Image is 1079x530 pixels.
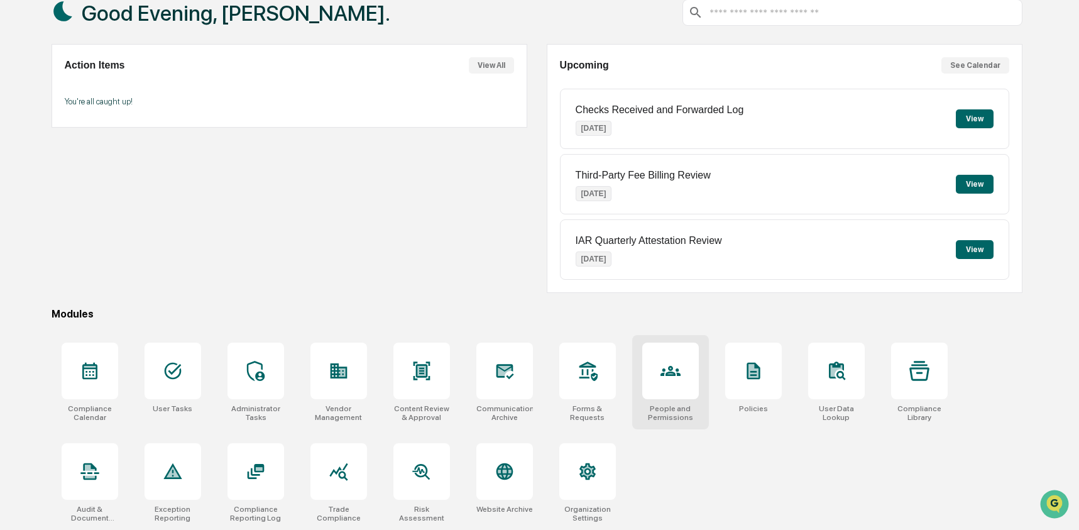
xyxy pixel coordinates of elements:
h2: Action Items [65,60,125,71]
div: Forms & Requests [559,404,616,422]
div: Organization Settings [559,505,616,522]
button: View All [469,57,514,74]
p: [DATE] [576,121,612,136]
p: IAR Quarterly Attestation Review [576,235,722,246]
div: People and Permissions [642,404,699,422]
div: Website Archive [476,505,533,514]
button: See Calendar [941,57,1009,74]
p: Third-Party Fee Billing Review [576,170,711,181]
div: Communications Archive [476,404,533,422]
h2: Upcoming [560,60,609,71]
div: User Tasks [153,404,192,413]
button: View [956,175,994,194]
h1: Good Evening, [PERSON_NAME]. [82,1,390,26]
a: 🗄️Attestations [86,153,161,176]
a: Powered byPylon [89,213,152,223]
div: Risk Assessment [393,505,450,522]
button: Start new chat [214,100,229,115]
div: Exception Reporting [145,505,201,522]
span: Preclearance [25,158,81,171]
div: User Data Lookup [808,404,865,422]
button: View [956,240,994,259]
div: Administrator Tasks [227,404,284,422]
span: Data Lookup [25,182,79,195]
p: You're all caught up! [65,97,514,106]
a: 🖐️Preclearance [8,153,86,176]
div: Modules [52,308,1022,320]
div: Compliance Reporting Log [227,505,284,522]
p: How can we help? [13,26,229,47]
div: 🔎 [13,184,23,194]
div: Start new chat [43,96,206,109]
div: 🖐️ [13,160,23,170]
iframe: Open customer support [1039,489,1073,522]
span: Pylon [125,213,152,223]
div: Audit & Document Logs [62,505,118,522]
div: Vendor Management [310,404,367,422]
span: Attestations [104,158,156,171]
img: 1746055101610-c473b297-6a78-478c-a979-82029cc54cd1 [13,96,35,119]
div: Content Review & Approval [393,404,450,422]
div: 🗄️ [91,160,101,170]
div: Trade Compliance [310,505,367,522]
div: Policies [739,404,768,413]
div: We're available if you need us! [43,109,159,119]
p: [DATE] [576,251,612,267]
button: View [956,109,994,128]
p: [DATE] [576,186,612,201]
div: Compliance Calendar [62,404,118,422]
p: Checks Received and Forwarded Log [576,104,744,116]
a: 🔎Data Lookup [8,177,84,200]
div: Compliance Library [891,404,948,422]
